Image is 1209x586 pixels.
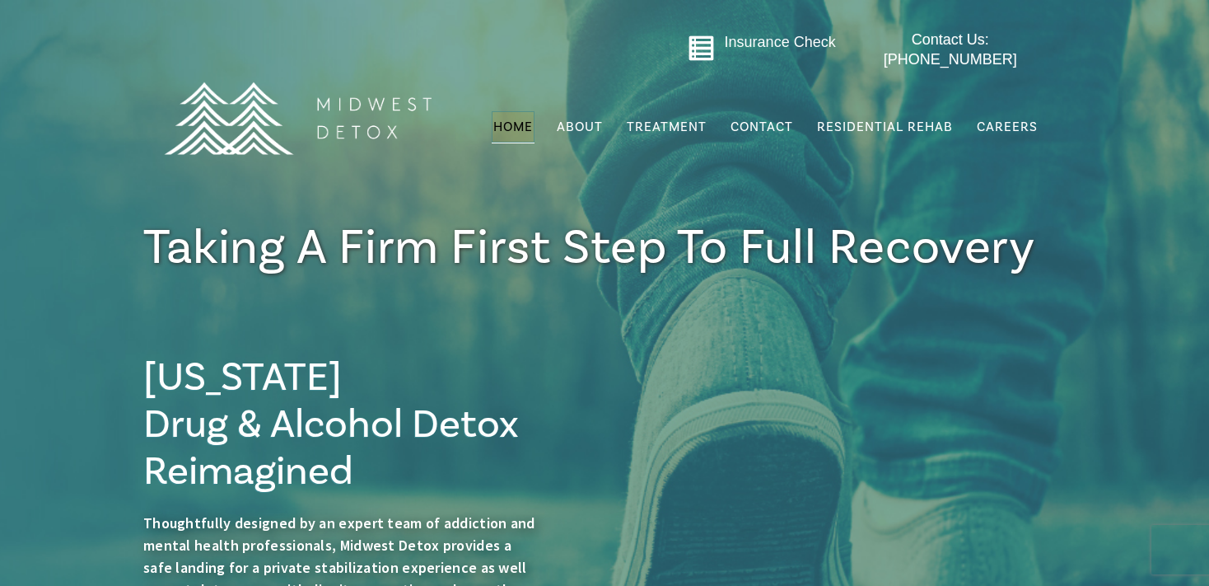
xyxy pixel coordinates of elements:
a: Go to midwestdetox.com/message-form-page/ [688,35,715,68]
span: Home [493,119,533,135]
a: Residential Rehab [815,111,955,143]
span: Careers [977,119,1038,135]
a: Insurance Check [725,34,836,50]
span: About [557,120,603,134]
a: Home [492,111,534,143]
span: Treatment [627,120,707,134]
span: Contact [731,120,793,134]
a: Contact Us: [PHONE_NUMBER] [851,30,1049,69]
span: Contact Us: [PHONE_NUMBER] [884,31,1017,67]
a: About [555,111,604,143]
a: Contact [729,111,795,143]
a: Careers [975,111,1039,143]
span: [US_STATE] Drug & Alcohol Detox Reimagined [143,352,519,497]
a: Treatment [625,111,708,143]
span: Residential Rehab [817,119,953,135]
img: MD Logo Horitzontal white-01 (1) (1) [153,46,441,190]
